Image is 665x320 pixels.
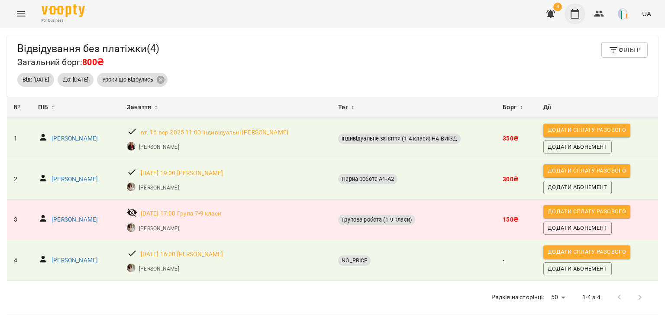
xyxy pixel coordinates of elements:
[127,264,136,272] img: Анастасія Липовська
[127,223,136,232] img: Анастасія Липовська
[82,57,103,67] span: 800₴
[17,56,159,69] h6: Загальний борг:
[543,222,612,235] button: Додати Абонемент
[127,102,151,113] span: Заняття
[52,102,54,113] span: ↕
[58,76,94,84] span: До: [DATE]
[548,264,607,274] span: Додати Абонемент
[543,164,630,177] button: Додати сплату разового
[553,3,562,11] span: 4
[338,102,348,113] span: Тег
[52,175,98,184] a: [PERSON_NAME]
[491,293,544,302] p: Рядків на сторінці:
[548,125,626,135] span: Додати сплату разового
[127,183,136,191] img: Анастасія Липовська
[548,142,607,152] span: Додати Абонемент
[141,209,221,218] a: [DATE] 17:00 Група 7-9 класи
[548,247,626,257] span: Додати сплату разового
[97,76,158,84] span: Уроки що відбулись
[548,223,607,233] span: Додати Абонемент
[139,225,179,232] a: [PERSON_NAME]
[543,102,651,113] div: Дії
[352,102,354,113] span: ↕
[543,124,630,137] button: Додати сплату разового
[7,118,31,159] td: 1
[618,8,630,20] img: 9a1d62ba177fc1b8feef1f864f620c53.png
[601,42,648,58] button: Фільтр
[543,262,612,275] button: Додати Абонемент
[548,183,607,192] span: Додати Абонемент
[141,169,223,178] a: [DATE] 19:00 [PERSON_NAME]
[139,265,179,273] a: [PERSON_NAME]
[52,134,98,143] a: [PERSON_NAME]
[639,6,655,22] button: UA
[503,216,518,223] b: 150 ₴
[42,4,85,17] img: Voopty Logo
[543,140,612,153] button: Додати Абонемент
[548,166,626,176] span: Додати сплату разового
[582,293,600,302] p: 1-4 з 4
[548,291,568,304] div: 50
[127,142,136,150] img: Юлія Дзебчук
[7,240,31,281] td: 4
[141,250,223,259] a: [DATE] 16:00 [PERSON_NAME]
[141,128,288,137] a: вт, 16 вер 2025 11:00 Індивідуальні [PERSON_NAME]
[10,3,31,24] button: Menu
[17,42,159,56] h5: Відвідування без платіжки ( 4 )
[42,18,85,23] span: For Business
[503,135,518,142] b: 350 ₴
[338,175,397,183] span: Парна робота А1-А2
[52,216,98,224] a: [PERSON_NAME]
[7,199,31,240] td: 3
[155,102,157,113] span: ↕
[520,102,523,113] span: ↕
[52,256,98,265] a: [PERSON_NAME]
[503,256,529,265] p: -
[17,76,54,84] span: Від: [DATE]
[139,143,179,151] a: [PERSON_NAME]
[139,184,179,192] a: [PERSON_NAME]
[642,9,651,18] span: UA
[14,102,24,113] div: №
[338,135,461,143] span: Індивідуальне заняття (1-4 класи) НА ВИЇЗД
[543,245,630,258] button: Додати сплату разового
[338,216,415,224] span: Групова робота (1-9 класи)
[503,102,517,113] span: Борг
[7,159,31,200] td: 2
[608,45,641,55] span: Фільтр
[548,207,626,216] span: Додати сплату разового
[38,102,48,113] span: ПІБ
[338,257,371,264] span: NO_PRICE
[543,205,630,218] button: Додати сплату разового
[97,73,168,87] div: Уроки що відбулись
[543,181,612,194] button: Додати Абонемент
[503,176,518,183] b: 300 ₴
